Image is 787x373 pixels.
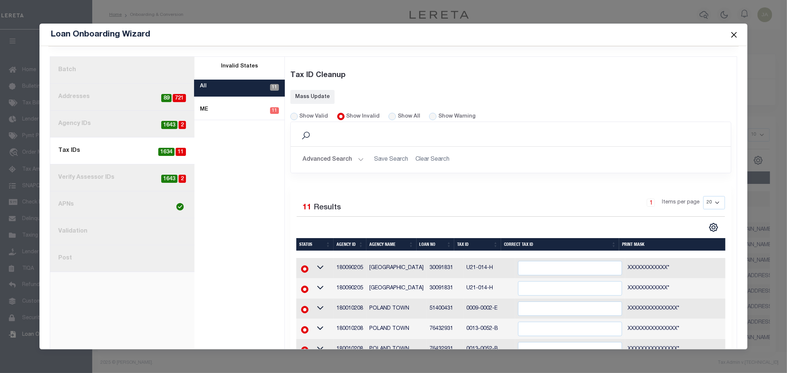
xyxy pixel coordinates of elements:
[463,278,515,299] td: U21-014-H
[334,319,366,339] td: 180010208
[662,199,700,207] span: Items per page
[179,175,186,183] span: 2
[334,339,366,359] td: 180010208
[625,278,729,299] td: XXXXXXXXXXXX*
[438,113,476,121] label: Show Warning
[50,191,194,218] a: APNs
[221,63,258,71] label: Invalid States
[50,218,194,245] a: Validation
[346,113,380,121] label: Show Invalid
[366,258,427,278] td: [GEOGRAPHIC_DATA]
[270,107,279,114] span: 11
[454,238,501,251] th: Tax ID: activate to sort column ascending
[619,238,729,251] th: Print Mask
[366,278,427,299] td: [GEOGRAPHIC_DATA]
[463,319,515,339] td: 0013-0052-B
[334,258,366,278] td: 180090205
[176,203,184,210] img: check-icon-green.svg
[290,90,335,104] a: Mass Update
[200,83,207,91] label: All
[173,94,186,102] span: 721
[427,258,463,278] td: 30091831
[179,121,186,129] span: 2
[176,148,186,156] span: 11
[417,238,455,251] th: Loan No: activate to sort column ascending
[463,339,515,359] td: 0013-0052-B
[290,61,732,90] div: Tax ID Cleanup
[625,319,729,339] td: XXXXXXXXXXXXXXX*
[427,299,463,319] td: 51400431
[463,258,515,278] td: U21-014-H
[366,339,427,359] td: POLAND TOWN
[334,299,366,319] td: 180010208
[200,106,208,114] label: ME
[51,29,150,40] h5: Loan Onboarding Wizard
[463,299,515,319] td: 0009-0002-E
[50,111,194,137] a: Agency IDs21643
[161,94,172,102] span: 89
[296,238,334,251] th: Status: activate to sort column ascending
[366,319,427,339] td: POLAND TOWN
[625,299,729,319] td: XXXXXXXXXXXXXXX*
[50,57,194,84] a: Batch
[625,258,729,278] td: XXXXXXXXXXXX*
[303,204,311,212] span: 11
[270,84,279,91] span: 11
[50,137,194,164] a: Tax IDs111634
[334,238,366,251] th: Agency ID: activate to sort column ascending
[50,84,194,111] a: Addresses72189
[158,148,175,156] span: 1634
[334,278,366,299] td: 180090205
[427,319,463,339] td: 76432931
[427,278,463,299] td: 30091831
[625,339,729,359] td: XXXXXXXXXXXXXXX*
[50,245,194,272] a: Post
[647,199,655,207] a: 1
[729,30,739,39] button: Close
[366,238,417,251] th: Agency Name: activate to sort column ascending
[300,113,328,121] label: Show Valid
[50,164,194,191] a: Verify Assessor IDs21643
[161,175,177,183] span: 1643
[314,202,341,214] label: Results
[366,299,427,319] td: POLAND TOWN
[295,93,330,101] div: Mass Update
[501,238,619,251] th: Correct Tax ID: activate to sort column ascending
[161,121,177,129] span: 1643
[303,153,364,167] button: Advanced Search
[427,339,463,359] td: 76432931
[398,113,420,121] label: Show All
